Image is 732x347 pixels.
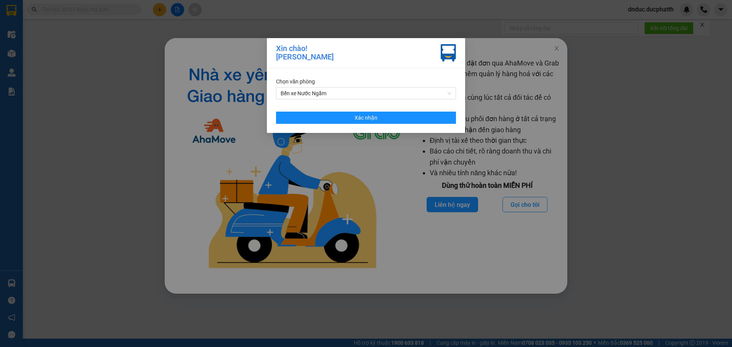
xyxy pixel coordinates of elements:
[281,88,451,99] span: Bến xe Nước Ngầm
[276,112,456,124] button: Xác nhận
[276,77,456,86] div: Chọn văn phòng
[441,44,456,62] img: vxr-icon
[355,114,377,122] span: Xác nhận
[276,44,334,62] div: Xin chào! [PERSON_NAME]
